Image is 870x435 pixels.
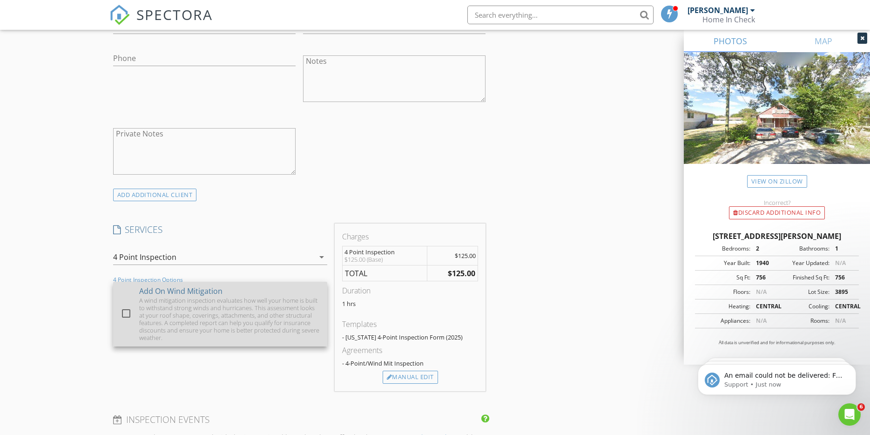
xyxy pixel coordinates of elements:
div: Finished Sq Ft: [777,273,830,282]
span: SPECTORA [136,5,213,24]
a: View on Zillow [747,175,807,188]
p: All data is unverified and for informational purposes only. [695,340,859,346]
div: Sq Ft: [698,273,750,282]
a: PHOTOS [684,30,777,52]
span: 6 [857,403,865,411]
div: CENTRAL [830,302,856,311]
div: 4 Point Inspection [344,248,425,256]
a: SPECTORA [109,13,213,32]
div: 3895 [830,288,856,296]
i: arrow_drop_down [316,251,327,263]
div: Bedrooms: [698,245,750,253]
div: Appliances: [698,317,750,325]
iframe: Intercom notifications message [684,345,870,410]
div: [PERSON_NAME] [688,6,748,15]
div: Rooms: [777,317,830,325]
div: Year Built: [698,259,750,267]
div: Bathrooms: [777,245,830,253]
div: ADD ADDITIONAL client [113,189,197,201]
iframe: Intercom live chat [838,403,861,426]
td: TOTAL [342,265,427,281]
span: N/A [835,317,846,325]
span: N/A [756,317,767,325]
div: Discard Additional info [729,206,825,219]
div: Heating: [698,302,750,311]
div: Add On Wind Mitigation [139,285,223,297]
div: 1 [830,245,856,253]
p: 1 hrs [342,300,478,307]
img: streetview [684,52,870,186]
div: 4 Point Inspection [113,253,176,261]
div: 2 [750,245,777,253]
div: $125.00 (Base) [344,256,425,263]
span: $125.00 [455,251,476,260]
div: A wind mitigation inspection evaluates how well your home is built to withstand strong winds and ... [139,297,320,341]
div: 756 [830,273,856,282]
div: - 4-Point/Wind Mit Inspection [342,360,478,367]
div: Duration [342,285,478,296]
strong: $125.00 [448,268,475,279]
div: Year Updated: [777,259,830,267]
div: Cooling: [777,302,830,311]
div: Floors: [698,288,750,296]
div: Manual Edit [383,371,438,384]
div: Templates [342,319,478,330]
span: N/A [835,259,846,267]
input: Search everything... [467,6,654,24]
h4: INSPECTION EVENTS [113,414,486,426]
a: MAP [777,30,870,52]
div: Incorrect? [684,199,870,206]
div: Home In Check [702,15,755,24]
img: The Best Home Inspection Software - Spectora [109,5,130,25]
div: 756 [750,273,777,282]
div: Agreements [342,345,478,356]
div: CENTRAL [750,302,777,311]
div: 1940 [750,259,777,267]
div: [STREET_ADDRESS][PERSON_NAME] [695,231,859,242]
h4: SERVICES [113,224,327,236]
div: Charges [342,231,478,242]
div: Lot Size: [777,288,830,296]
span: N/A [756,288,767,296]
div: - [US_STATE] 4-Point Inspection Form (2025) [342,333,478,341]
